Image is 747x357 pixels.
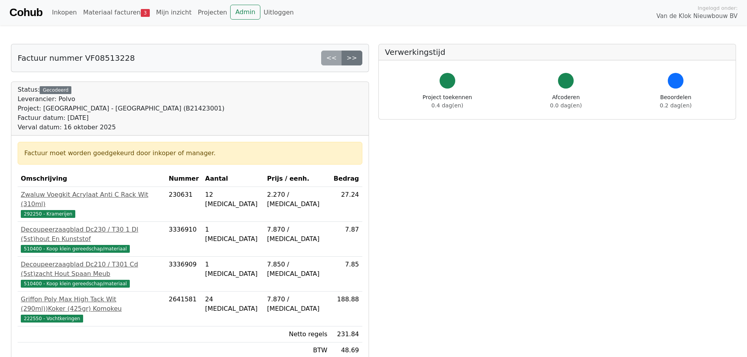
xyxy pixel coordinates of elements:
[49,5,80,20] a: Inkopen
[194,5,230,20] a: Projecten
[21,225,162,253] a: Decoupeerzaagblad Dc230 / T30 1 Dl (5st)hout En Kunststof510400 - Koop klein gereedschap/materiaal
[550,102,582,109] span: 0.0 dag(en)
[21,190,162,209] div: Zwaluw Voegkit Acrylaat Anti C Rack Wit (310ml)
[18,171,165,187] th: Omschrijving
[18,85,225,132] div: Status:
[205,190,261,209] div: 12 [MEDICAL_DATA]
[165,292,202,326] td: 2641581
[21,315,83,323] span: 222550 - Vochtkeringen
[165,187,202,222] td: 230631
[165,171,202,187] th: Nummer
[205,225,261,244] div: 1 [MEDICAL_DATA]
[205,260,261,279] div: 1 [MEDICAL_DATA]
[550,93,582,110] div: Afcoderen
[165,222,202,257] td: 3336910
[331,222,362,257] td: 7.87
[21,295,162,314] div: Griffon Poly Max High Tack Wit (290ml))Koker (425gr) Komokeu
[21,245,130,253] span: 510400 - Koop klein gereedschap/materiaal
[698,4,738,12] span: Ingelogd onder:
[153,5,195,20] a: Mijn inzicht
[331,187,362,222] td: 27.24
[267,260,327,279] div: 7.850 / [MEDICAL_DATA]
[331,292,362,326] td: 188.88
[205,295,261,314] div: 24 [MEDICAL_DATA]
[331,326,362,343] td: 231.84
[660,93,692,110] div: Beoordelen
[21,190,162,218] a: Zwaluw Voegkit Acrylaat Anti C Rack Wit (310ml)292250 - Kramerijen
[423,93,472,110] div: Project toekennen
[21,260,162,288] a: Decoupeerzaagblad Dc210 / T301 Cd (5st)zacht Hout Spaan Meub510400 - Koop klein gereedschap/mater...
[21,260,162,279] div: Decoupeerzaagblad Dc210 / T301 Cd (5st)zacht Hout Spaan Meub
[18,104,225,113] div: Project: [GEOGRAPHIC_DATA] - [GEOGRAPHIC_DATA] (B21423001)
[267,190,327,209] div: 2.270 / [MEDICAL_DATA]
[141,9,150,17] span: 3
[165,257,202,292] td: 3336909
[9,3,42,22] a: Cohub
[21,225,162,244] div: Decoupeerzaagblad Dc230 / T30 1 Dl (5st)hout En Kunststof
[18,113,225,123] div: Factuur datum: [DATE]
[660,102,692,109] span: 0.2 dag(en)
[21,295,162,323] a: Griffon Poly Max High Tack Wit (290ml))Koker (425gr) Komokeu222550 - Vochtkeringen
[21,280,130,288] span: 510400 - Koop klein gereedschap/materiaal
[264,326,331,343] td: Netto regels
[260,5,297,20] a: Uitloggen
[18,123,225,132] div: Verval datum: 16 oktober 2025
[80,5,153,20] a: Materiaal facturen3
[202,171,264,187] th: Aantal
[431,102,463,109] span: 0.4 dag(en)
[331,171,362,187] th: Bedrag
[656,12,738,21] span: Van de Klok Nieuwbouw BV
[331,257,362,292] td: 7.85
[385,47,730,57] h5: Verwerkingstijd
[21,210,75,218] span: 292250 - Kramerijen
[267,225,327,244] div: 7.870 / [MEDICAL_DATA]
[18,94,225,104] div: Leverancier: Polvo
[264,171,331,187] th: Prijs / eenh.
[40,86,71,94] div: Gecodeerd
[342,51,362,65] a: >>
[24,149,356,158] div: Factuur moet worden goedgekeurd door inkoper of manager.
[267,295,327,314] div: 7.870 / [MEDICAL_DATA]
[18,53,135,63] h5: Factuur nummer VF08513228
[230,5,260,20] a: Admin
